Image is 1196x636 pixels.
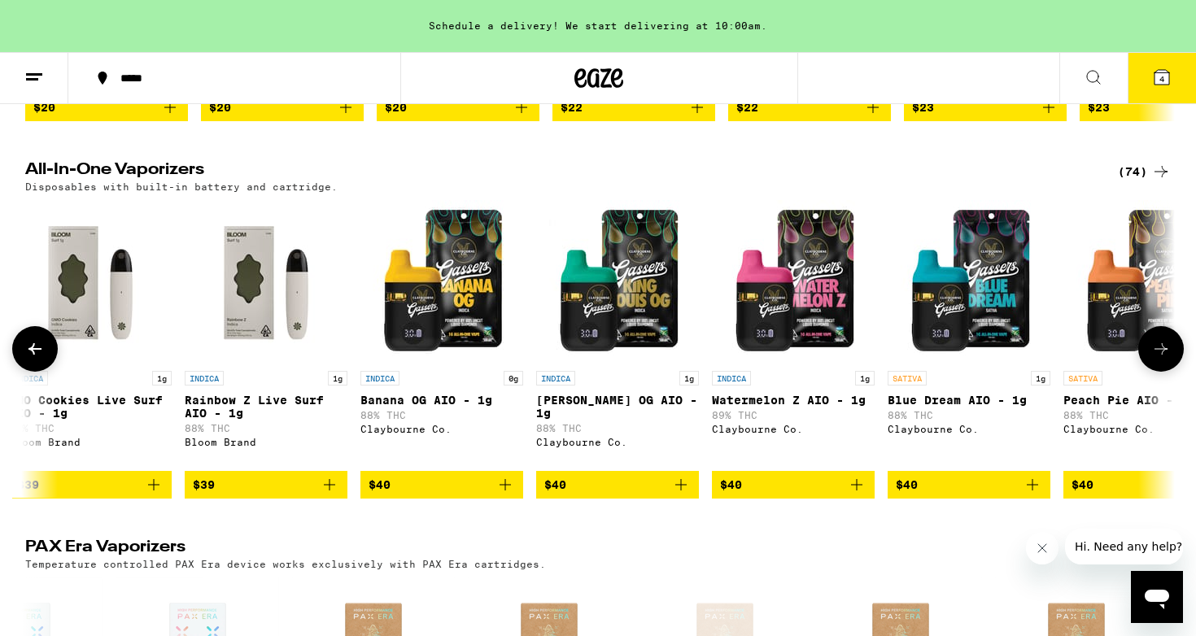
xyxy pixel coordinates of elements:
a: Open page for Banana OG AIO - 1g from Claybourne Co. [360,200,523,470]
button: Add to bag [377,94,539,121]
span: $20 [209,101,231,114]
span: $39 [17,478,39,491]
p: 88% THC [888,410,1050,420]
a: Open page for Rainbow Z Live Surf AIO - 1g from Bloom Brand [185,200,347,470]
p: INDICA [360,371,399,386]
button: Add to bag [536,471,699,499]
a: Open page for Blue Dream AIO - 1g from Claybourne Co. [888,200,1050,470]
iframe: Button to launch messaging window [1131,571,1183,623]
span: 4 [1159,74,1164,84]
p: INDICA [712,371,751,386]
p: Temperature controlled PAX Era device works exclusively with PAX Era cartridges. [25,559,546,569]
span: $22 [561,101,583,114]
p: Watermelon Z AIO - 1g [712,394,875,407]
p: 1g [152,371,172,386]
button: Add to bag [185,471,347,499]
button: Add to bag [201,94,364,121]
button: Add to bag [552,94,715,121]
p: 88% THC [536,423,699,433]
p: 89% THC [712,410,875,420]
img: Claybourne Co. - Watermelon Z AIO - 1g [712,200,875,363]
h2: PAX Era Vaporizers [25,539,1091,559]
p: 88% THC [360,410,523,420]
img: Bloom Brand - Rainbow Z Live Surf AIO - 1g [185,200,347,363]
span: $20 [385,101,407,114]
a: Open page for GMO Cookies Live Surf AIO - 1g from Bloom Brand [9,200,172,470]
span: $20 [33,101,55,114]
div: Claybourne Co. [888,424,1050,434]
p: 88% THC [185,423,347,433]
p: INDICA [185,371,224,386]
p: GMO Cookies Live Surf AIO - 1g [9,394,172,420]
button: Add to bag [712,471,875,499]
p: 0g [504,371,523,386]
span: $40 [720,478,742,491]
img: Claybourne Co. - Blue Dream AIO - 1g [888,200,1050,363]
div: Bloom Brand [9,437,172,447]
button: Add to bag [9,471,172,499]
p: Banana OG AIO - 1g [360,394,523,407]
iframe: Close message [1026,532,1059,564]
p: 84% THC [9,423,172,433]
img: Bloom Brand - GMO Cookies Live Surf AIO - 1g [9,200,172,363]
p: Disposables with built-in battery and cartridge. [25,181,338,192]
button: Add to bag [360,471,523,499]
p: 1g [679,371,699,386]
a: Open page for Watermelon Z AIO - 1g from Claybourne Co. [712,200,875,470]
span: $23 [1088,101,1110,114]
span: $22 [736,101,758,114]
p: Rainbow Z Live Surf AIO - 1g [185,394,347,420]
button: Add to bag [904,94,1067,121]
img: Claybourne Co. - King Louis OG AIO - 1g [536,200,699,363]
iframe: Message from company [1065,529,1183,564]
p: 1g [328,371,347,386]
p: 1g [855,371,875,386]
button: Add to bag [25,94,188,121]
img: Claybourne Co. - Banana OG AIO - 1g [360,200,523,363]
p: Blue Dream AIO - 1g [888,394,1050,407]
span: $39 [193,478,215,491]
p: 1g [1031,371,1050,386]
span: $40 [896,478,918,491]
p: [PERSON_NAME] OG AIO - 1g [536,394,699,420]
span: $40 [544,478,566,491]
p: INDICA [536,371,575,386]
div: Claybourne Co. [712,424,875,434]
p: SATIVA [888,371,927,386]
p: SATIVA [1063,371,1102,386]
div: Claybourne Co. [536,437,699,447]
div: Claybourne Co. [360,424,523,434]
div: Bloom Brand [185,437,347,447]
h2: All-In-One Vaporizers [25,162,1091,181]
button: Add to bag [888,471,1050,499]
span: $40 [369,478,391,491]
a: (74) [1118,162,1171,181]
span: $23 [912,101,934,114]
button: 4 [1128,53,1196,103]
span: $40 [1072,478,1093,491]
p: INDICA [9,371,48,386]
a: Open page for King Louis OG AIO - 1g from Claybourne Co. [536,200,699,470]
button: Add to bag [728,94,891,121]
